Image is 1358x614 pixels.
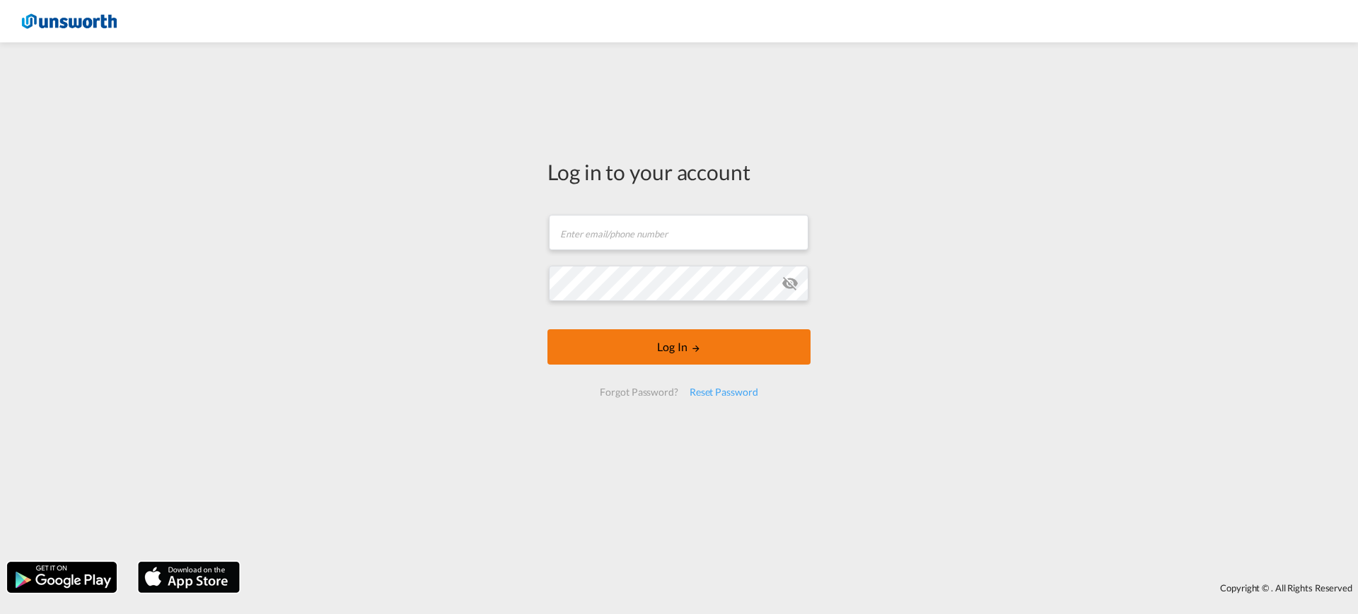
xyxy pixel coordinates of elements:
md-icon: icon-eye-off [782,275,799,292]
div: Forgot Password? [594,379,683,405]
button: LOGIN [547,329,811,365]
img: apple.png [137,560,241,594]
div: Log in to your account [547,157,811,187]
img: 3748d800213711f08852f18dcb6d8936.jpg [21,6,117,37]
img: google.png [6,560,118,594]
div: Reset Password [684,379,764,405]
input: Enter email/phone number [549,215,808,250]
div: Copyright © . All Rights Reserved [247,576,1358,600]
